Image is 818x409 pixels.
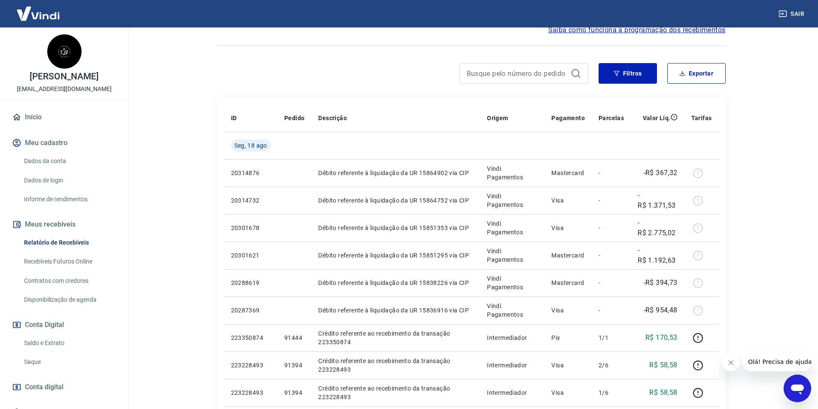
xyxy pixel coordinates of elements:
p: - [599,169,624,177]
p: Visa [551,388,585,397]
a: Dados de login [21,172,118,189]
p: Origem [487,114,508,122]
p: Vindi Pagamentos [487,192,538,209]
p: Tarifas [691,114,712,122]
button: Meu cadastro [10,133,118,152]
p: Pagamento [551,114,585,122]
p: -R$ 954,48 [644,305,678,315]
p: - [599,196,624,205]
p: - [599,251,624,260]
a: Disponibilização de agenda [21,291,118,309]
p: 223350874 [231,333,271,342]
span: Seg, 18 ago [234,141,267,150]
a: Informe de rendimentos [21,191,118,208]
a: Dados da conta [21,152,118,170]
p: Débito referente à liquidação da UR 15851295 via CIP [318,251,473,260]
p: 20301678 [231,224,271,232]
p: -R$ 367,32 [644,168,678,178]
p: Débito referente à liquidação da UR 15836916 via CIP [318,306,473,315]
p: Crédito referente ao recebimento da transação 223350874 [318,329,473,346]
p: Parcelas [599,114,624,122]
a: Saiba como funciona a programação dos recebimentos [548,25,726,35]
span: Conta digital [25,381,64,393]
img: b5e33111-34ac-49f4-b4a7-cf72cf069c64.jpeg [47,34,82,69]
img: Vindi [10,0,66,27]
a: Relatório de Recebíveis [21,234,118,251]
p: Visa [551,224,585,232]
p: Valor Líq. [643,114,671,122]
p: 223228493 [231,388,271,397]
p: 223228493 [231,361,271,370]
p: 20288619 [231,279,271,287]
p: Intermediador [487,333,538,342]
a: Saque [21,353,118,371]
p: Pedido [284,114,304,122]
p: 91394 [284,361,304,370]
p: R$ 58,58 [649,360,677,370]
p: Vindi Pagamentos [487,274,538,291]
a: Conta digital [10,378,118,397]
p: R$ 58,58 [649,388,677,398]
p: 20301621 [231,251,271,260]
p: Crédito referente ao recebimento da transação 223228493 [318,384,473,401]
p: R$ 170,53 [645,333,678,343]
input: Busque pelo número do pedido [467,67,567,80]
p: - [599,224,624,232]
a: Recebíveis Futuros Online [21,253,118,270]
p: 1/6 [599,388,624,397]
p: 20314876 [231,169,271,177]
p: Vindi Pagamentos [487,219,538,236]
p: Mastercard [551,251,585,260]
iframe: Fechar mensagem [722,354,739,371]
p: 1/1 [599,333,624,342]
p: -R$ 1.371,53 [638,190,677,211]
button: Meus recebíveis [10,215,118,234]
span: Olá! Precisa de ajuda? [5,6,72,13]
p: 91394 [284,388,304,397]
a: Contratos com credores [21,272,118,290]
p: ID [231,114,237,122]
button: Exportar [667,63,726,84]
p: Débito referente à liquidação da UR 15851353 via CIP [318,224,473,232]
p: Descrição [318,114,347,122]
p: Visa [551,306,585,315]
p: -R$ 2.775,02 [638,218,677,238]
p: Crédito referente ao recebimento da transação 223228493 [318,357,473,374]
p: [PERSON_NAME] [30,72,98,81]
p: 20314732 [231,196,271,205]
p: Mastercard [551,169,585,177]
p: Débito referente à liquidação da UR 15838226 via CIP [318,279,473,287]
p: [EMAIL_ADDRESS][DOMAIN_NAME] [17,85,112,94]
p: Débito referente à liquidação da UR 15864902 via CIP [318,169,473,177]
p: Débito referente à liquidação da UR 15864752 via CIP [318,196,473,205]
p: 2/6 [599,361,624,370]
iframe: Mensagem da empresa [743,352,811,371]
button: Sair [777,6,808,22]
p: - [599,279,624,287]
p: Visa [551,361,585,370]
p: Mastercard [551,279,585,287]
p: Visa [551,196,585,205]
iframe: Botão para abrir a janela de mensagens [784,375,811,402]
button: Conta Digital [10,315,118,334]
p: Intermediador [487,388,538,397]
p: Vindi Pagamentos [487,164,538,182]
p: Pix [551,333,585,342]
button: Filtros [599,63,657,84]
p: - [599,306,624,315]
p: 20287369 [231,306,271,315]
p: Vindi Pagamentos [487,247,538,264]
p: -R$ 1.192,63 [638,245,677,266]
p: Vindi Pagamentos [487,302,538,319]
p: -R$ 394,73 [644,278,678,288]
p: Intermediador [487,361,538,370]
a: Início [10,108,118,127]
p: 91444 [284,333,304,342]
a: Saldo e Extrato [21,334,118,352]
